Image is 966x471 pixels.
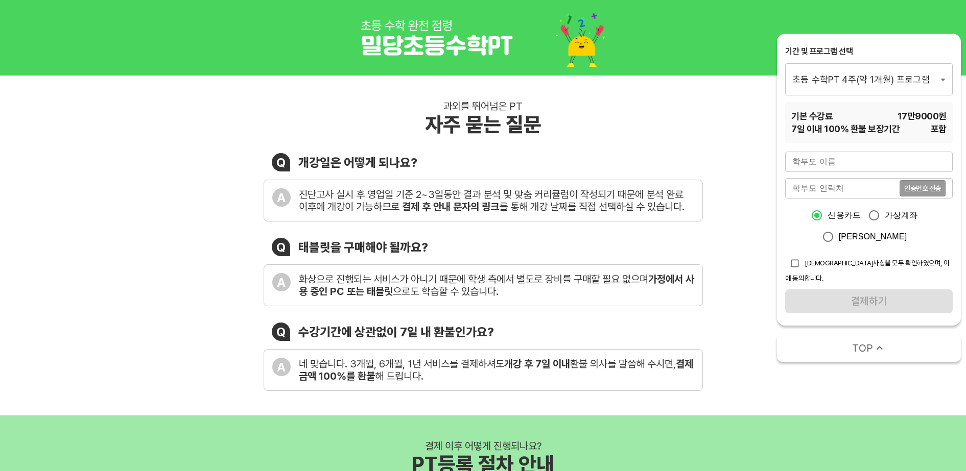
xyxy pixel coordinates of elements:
[791,122,900,135] span: 7 일 이내 100% 환불 보장기간
[272,273,291,291] div: A
[504,358,570,370] b: 개강 후 7일 이내
[272,238,290,256] div: Q
[931,122,947,135] span: 포함
[299,358,694,382] div: 네 맞습니다. 3개월, 6개월, 1년 서비스를 결제하셔도 환불 의사를 말씀해 주시면, 해 드립니다.
[839,231,907,243] span: [PERSON_NAME]
[777,334,961,362] button: TOP
[785,178,900,199] input: 학부모 연락처를 입력해주세요
[785,152,953,172] input: 학부모 이름을 입력해주세요
[299,273,694,298] div: 화상으로 진행되는 서비스가 아니기 때문에 학생 측에서 별도로 장비를 구매할 필요 없으며 으로도 학습할 수 있습니다.
[298,155,417,170] div: 개강일은 어떻게 되나요?
[885,209,918,221] span: 가상계좌
[361,8,606,67] img: 1
[785,63,953,95] div: 초등 수학PT 4주(약 1개월) 프로그램
[785,46,953,57] div: 기간 및 프로그램 선택
[791,110,833,122] span: 기본 수강료
[272,153,290,171] div: Q
[298,240,428,255] div: 태블릿을 구매해야 될까요?
[443,100,523,112] div: 과외를 뛰어넘은 PT
[785,259,950,282] span: [DEMOGRAPHIC_DATA]사항을 모두 확인하였으며, 이에 동의합니다.
[828,209,861,221] span: 신용카드
[299,358,693,382] b: 결제금액 100%를 환불
[272,188,291,207] div: A
[298,325,494,339] div: 수강기간에 상관없이 7일 내 환불인가요?
[852,341,873,355] span: TOP
[272,358,291,376] div: A
[425,112,541,137] div: 자주 묻는 질문
[898,110,947,122] span: 17만9000 원
[299,188,694,213] div: 진단고사 실시 후 영업일 기준 2~3일동안 결과 분석 및 맞춤 커리큘럼이 작성되기 때문에 분석 완료 이후에 개강이 가능하므로 를 통해 개강 날짜를 직접 선택하실 수 있습니다.
[425,440,541,452] div: 결제 이후 어떻게 진행되나요?
[299,273,694,298] b: 가정에서 사용 중인 PC 또는 태블릿
[272,323,290,341] div: Q
[402,201,499,213] b: 결제 후 안내 문자의 링크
